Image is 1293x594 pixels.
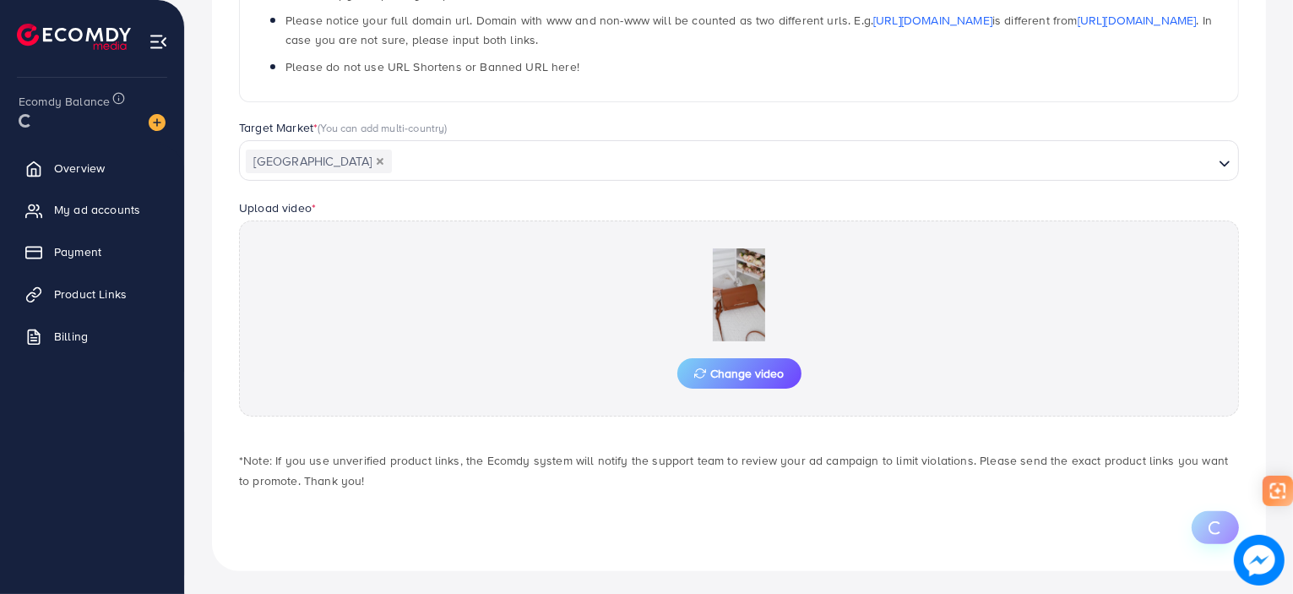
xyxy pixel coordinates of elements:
a: Payment [13,235,171,269]
span: [GEOGRAPHIC_DATA] [246,150,392,173]
img: logo [17,24,131,50]
a: Overview [13,151,171,185]
span: Please notice your full domain url. Domain with www and non-www will be counted as two different ... [285,12,1212,48]
button: Change video [677,358,801,389]
img: image [1234,535,1285,586]
span: Product Links [54,286,127,302]
input: Search for option [394,149,1212,175]
a: Billing [13,319,171,353]
span: Please do not use URL Shortens or Banned URL here! [285,58,579,75]
img: menu [149,32,168,52]
img: image [149,114,166,131]
div: Search for option [239,140,1239,181]
a: [URL][DOMAIN_NAME] [1078,12,1197,29]
a: My ad accounts [13,193,171,226]
button: Deselect Pakistan [376,157,384,166]
span: Payment [54,243,101,260]
p: *Note: If you use unverified product links, the Ecomdy system will notify the support team to rev... [239,450,1239,491]
label: Upload video [239,199,316,216]
span: Ecomdy Balance [19,93,110,110]
img: Preview Image [655,248,823,341]
a: Product Links [13,277,171,311]
span: (You can add multi-country) [318,120,447,135]
a: [URL][DOMAIN_NAME] [873,12,992,29]
span: Overview [54,160,105,177]
label: Target Market [239,119,448,136]
span: My ad accounts [54,201,140,218]
span: Billing [54,328,88,345]
span: Change video [694,368,785,379]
